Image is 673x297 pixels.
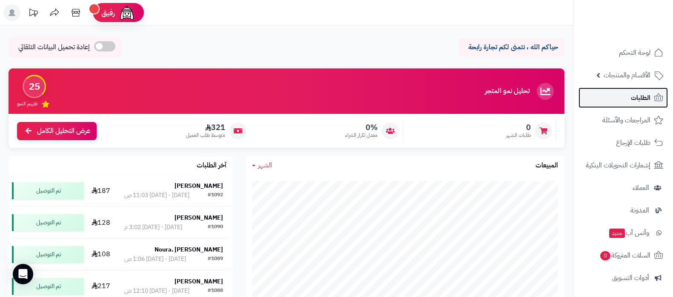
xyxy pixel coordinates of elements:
span: المراجعات والأسئلة [602,114,650,126]
img: ai-face.png [118,4,135,21]
span: السلات المتروكة [599,249,650,261]
td: 128 [87,207,114,238]
a: إشعارات التحويلات البنكية [578,155,668,175]
span: عرض التحليل الكامل [37,126,90,136]
span: طلبات الإرجاع [616,137,650,149]
div: #1089 [208,255,223,263]
span: العملاء [633,182,649,194]
a: لوحة التحكم [578,42,668,63]
span: إشعارات التحويلات البنكية [586,159,650,171]
div: [DATE] - [DATE] 3:02 م [124,223,182,232]
strong: [PERSON_NAME] [175,181,223,190]
span: إعادة تحميل البيانات التلقائي [18,42,90,52]
img: logo-2.png [615,8,665,26]
span: طلبات الشهر [506,132,531,139]
div: #1092 [208,191,223,200]
span: أدوات التسويق [612,272,649,284]
div: تم التوصيل [12,246,84,263]
div: #1088 [208,287,223,295]
span: 321 [186,123,225,132]
span: المدونة [630,204,649,216]
a: المدونة [578,200,668,221]
a: الطلبات [578,88,668,108]
span: الأقسام والمنتجات [604,69,650,81]
div: [DATE] - [DATE] 11:03 ص [124,191,189,200]
a: العملاء [578,178,668,198]
h3: المبيعات [536,162,558,170]
span: متوسط طلب العميل [186,132,225,139]
span: تقييم النمو [17,100,37,107]
span: الشهر [258,160,272,170]
a: تحديثات المنصة [23,4,44,23]
a: الشهر [252,161,272,170]
td: 187 [87,175,114,206]
div: Open Intercom Messenger [13,264,33,284]
a: السلات المتروكة0 [578,245,668,266]
h3: تحليل نمو المتجر [485,88,530,95]
div: #1090 [208,223,223,232]
div: [DATE] - [DATE] 12:10 ص [124,287,189,295]
span: جديد [609,229,625,238]
span: رفيق [101,8,115,18]
a: وآتس آبجديد [578,223,668,243]
a: أدوات التسويق [578,268,668,288]
span: 0 [600,251,611,261]
h3: آخر الطلبات [197,162,226,170]
a: المراجعات والأسئلة [578,110,668,130]
p: حياكم الله ، نتمنى لكم تجارة رابحة [464,42,558,52]
span: معدل تكرار الشراء [345,132,378,139]
strong: [PERSON_NAME] [175,213,223,222]
strong: [PERSON_NAME] [175,277,223,286]
a: عرض التحليل الكامل [17,122,97,140]
span: وآتس آب [608,227,649,239]
strong: Noura. [PERSON_NAME] [155,245,223,254]
div: [DATE] - [DATE] 1:06 ص [124,255,186,263]
span: 0% [345,123,378,132]
span: لوحة التحكم [619,47,650,59]
span: 0 [506,123,531,132]
td: 108 [87,239,114,270]
span: الطلبات [631,92,650,104]
a: طلبات الإرجاع [578,133,668,153]
div: تم التوصيل [12,182,84,199]
div: تم التوصيل [12,214,84,231]
div: تم التوصيل [12,278,84,295]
